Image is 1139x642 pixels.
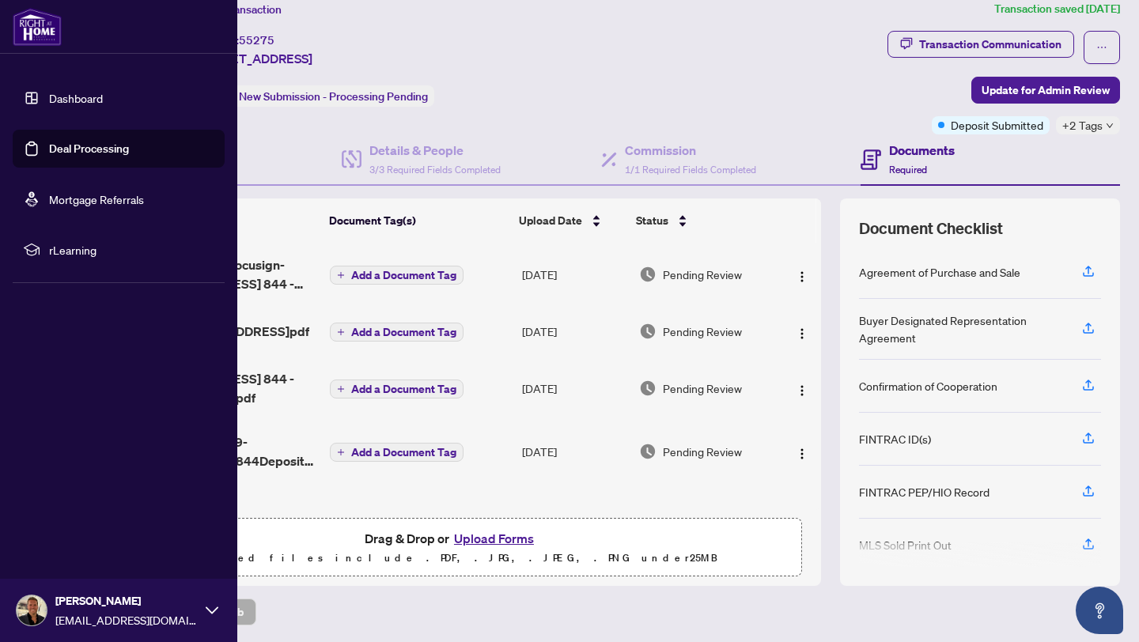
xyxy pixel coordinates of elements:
span: plus [337,328,345,336]
td: [DATE] [516,243,633,306]
img: Logo [796,270,808,283]
h4: Commission [625,141,756,160]
a: Mortgage Referrals [49,192,144,206]
div: Confirmation of Cooperation [859,377,997,395]
button: Add a Document Tag [330,323,464,342]
a: Dashboard [49,91,103,105]
span: Add a Document Tag [351,447,456,458]
span: plus [337,448,345,456]
span: Pending Review [663,380,742,397]
img: Document Status [639,380,657,397]
button: Add a Document Tag [330,443,464,462]
td: [DATE] [516,420,633,483]
span: ellipsis [1096,42,1107,53]
span: Pending Review [663,266,742,283]
td: [DATE] [516,357,633,420]
span: 1/1 Required Fields Completed [625,164,756,176]
button: Logo [789,376,815,401]
span: Add a Document Tag [351,270,456,281]
span: plus [337,385,345,393]
button: Add a Document Tag [330,266,464,285]
button: Open asap [1076,587,1123,634]
span: [STREET_ADDRESS] [196,49,312,68]
span: Pending Review [663,323,742,340]
img: Logo [796,384,808,397]
button: Add a Document Tag [330,379,464,399]
img: logo [13,8,62,46]
img: Profile Icon [17,595,47,625]
img: Document Status [639,266,657,283]
a: Deal Processing [49,142,129,156]
span: [EMAIL_ADDRESS][DOMAIN_NAME] [55,611,198,629]
button: Add a Document Tag [330,380,464,398]
span: Required [889,164,927,176]
img: Logo [796,327,808,340]
span: plus [337,271,345,279]
button: Logo [789,319,815,344]
span: down [1106,122,1114,130]
div: Agreement of Purchase and Sale [859,263,1020,281]
span: [PERSON_NAME] [55,592,198,610]
span: +2 Tags [1062,116,1103,134]
div: Status: [196,85,434,107]
div: Transaction Communication [919,32,1061,57]
span: Add a Document Tag [351,327,456,338]
div: Buyer Designated Representation Agreement [859,312,1063,346]
span: Status [636,212,668,229]
button: Upload Forms [449,528,539,549]
span: rLearning [49,241,214,259]
div: FINTRAC PEP/HIO Record [859,483,990,500]
button: Add a Document Tag [330,322,464,342]
img: Document Status [639,443,657,460]
span: Document Checklist [859,217,1003,240]
div: FINTRAC ID(s) [859,430,931,448]
span: Add a Document Tag [351,383,456,395]
span: Drag & Drop or [365,528,539,549]
th: Document Tag(s) [323,198,513,243]
span: 55275 [239,33,274,47]
p: Supported files include .PDF, .JPG, .JPEG, .PNG under 25 MB [112,549,792,568]
button: Transaction Communication [887,31,1074,58]
span: New Submission - Processing Pending [239,89,428,104]
span: Deposit Submitted [951,116,1043,134]
h4: Documents [889,141,955,160]
span: Pending Review [663,443,742,460]
button: Logo [789,439,815,464]
h4: Details & People [369,141,501,160]
button: Add a Document Tag [330,442,464,463]
td: [DATE] [516,306,633,357]
button: Logo [789,262,815,287]
button: Add a Document Tag [330,265,464,285]
button: Update for Admin Review [971,77,1120,104]
img: Logo [796,448,808,460]
th: Upload Date [513,198,629,243]
span: Drag & Drop orUpload FormsSupported files include .PDF, .JPG, .JPEG, .PNG under25MB [102,519,801,577]
span: 3/3 Required Fields Completed [369,164,501,176]
span: View Transaction [197,2,282,17]
th: Status [630,198,775,243]
img: Document Status [639,323,657,340]
div: MLS Sold Print Out [859,536,952,553]
span: Update for Admin Review [982,77,1110,103]
span: Upload Date [519,212,582,229]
